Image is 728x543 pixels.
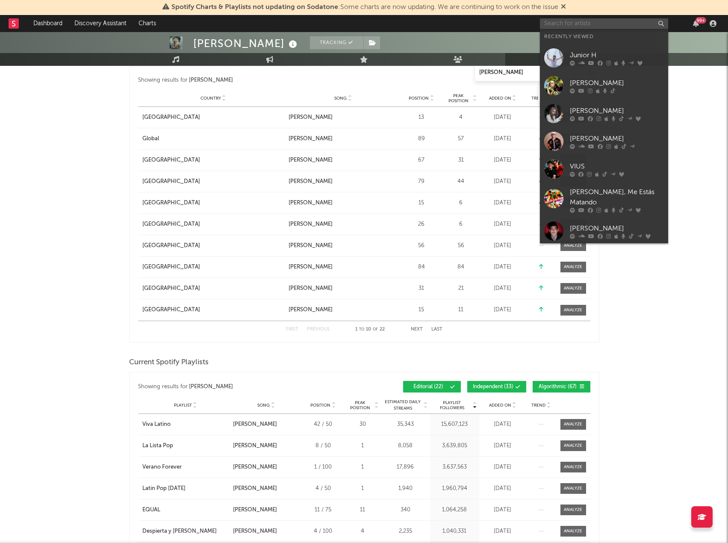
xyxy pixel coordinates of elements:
div: [DATE] [481,113,524,122]
div: Showing results for [138,75,364,86]
span: Playlist [174,403,192,408]
div: [PERSON_NAME] [570,223,664,233]
div: 44 [445,177,477,186]
span: Peak Position [445,93,472,103]
div: 8,058 [383,442,428,450]
div: [PERSON_NAME], Me Estás Matando [570,187,664,208]
div: [PERSON_NAME] [193,36,299,50]
div: 4 [347,527,379,536]
a: [GEOGRAPHIC_DATA] [142,284,284,293]
div: [DATE] [481,284,524,293]
button: 99+ [693,20,699,27]
div: 99 + [696,17,706,24]
div: 6 [445,220,477,229]
div: 1 / 100 [304,463,342,472]
a: [GEOGRAPHIC_DATA] [142,242,284,250]
a: Charts [133,15,162,32]
span: Country [200,96,221,101]
div: [PERSON_NAME] [289,135,333,143]
span: Estimated Daily Streams [383,399,423,412]
div: 8 / 50 [304,442,342,450]
div: 57 [445,135,477,143]
div: [DATE] [481,242,524,250]
a: [PERSON_NAME] [289,263,398,271]
span: Song [334,96,347,101]
a: Dashboard [27,15,68,32]
div: [GEOGRAPHIC_DATA] [142,220,200,229]
div: [DATE] [481,263,524,271]
div: 11 [347,506,379,514]
div: 26 [402,220,441,229]
a: Viva Latino [142,420,229,429]
div: 3,639,805 [432,442,477,450]
div: [GEOGRAPHIC_DATA] [142,306,200,314]
div: [PERSON_NAME] [570,133,664,144]
button: Previous [307,327,330,332]
a: [GEOGRAPHIC_DATA] [142,177,284,186]
div: EQUAL [142,506,160,514]
a: Junior H [540,44,668,72]
span: Editorial ( 22 ) [409,384,448,390]
div: 15 [402,306,441,314]
span: of [373,328,378,331]
a: [PERSON_NAME] [289,156,398,165]
div: [PERSON_NAME] [570,78,664,88]
a: VIUS [540,155,668,183]
span: Trend [531,403,545,408]
div: [DATE] [481,420,524,429]
div: [PERSON_NAME] [233,442,277,450]
span: Spotify Charts & Playlists not updating on Sodatone [171,4,338,11]
div: [PERSON_NAME] [189,382,233,392]
div: VIUS [570,161,664,171]
span: Song [257,403,270,408]
button: Tracking [310,36,363,49]
div: [GEOGRAPHIC_DATA] [142,199,200,207]
div: Latin Pop [DATE] [142,484,186,493]
div: [PERSON_NAME] [289,177,333,186]
div: [PERSON_NAME] [289,284,333,293]
a: [PERSON_NAME] [289,135,398,143]
a: Global [142,135,284,143]
div: La Lista Pop [142,442,173,450]
div: [PERSON_NAME] [289,113,333,122]
div: Global [142,135,159,143]
div: 4 / 50 [304,484,342,493]
a: [GEOGRAPHIC_DATA] [142,113,284,122]
a: [PERSON_NAME] [540,100,668,127]
button: Last [431,327,442,332]
span: Current Spotify Playlists [129,357,209,368]
span: : Some charts are now updating. We are continuing to work on the issue [171,4,558,11]
div: [PERSON_NAME] [289,306,333,314]
div: 17,896 [383,463,428,472]
div: [PERSON_NAME] [233,527,277,536]
div: 30 [347,420,379,429]
span: Added On [489,403,511,408]
span: Algorithmic ( 67 ) [538,384,578,390]
div: 1,940 [383,484,428,493]
div: [PERSON_NAME] [289,220,333,229]
div: [PERSON_NAME] [233,506,277,514]
div: 1 [347,463,379,472]
div: 1,960,794 [432,484,477,493]
a: [PERSON_NAME] [289,220,398,229]
div: 15,607,123 [432,420,477,429]
div: [DATE] [481,306,524,314]
div: [GEOGRAPHIC_DATA] [142,242,200,250]
div: 6 [445,199,477,207]
button: First [286,327,298,332]
div: Viva Latino [142,420,171,429]
button: Algorithmic(67) [533,381,590,392]
div: 56 [402,242,441,250]
a: [GEOGRAPHIC_DATA] [142,220,284,229]
a: [PERSON_NAME] [289,306,398,314]
div: 4 [445,113,477,122]
div: 21 [445,284,477,293]
div: [PERSON_NAME] [289,242,333,250]
div: [DATE] [481,484,524,493]
a: [PERSON_NAME] [289,113,398,122]
span: Added On [489,96,511,101]
div: [PERSON_NAME] [233,484,277,493]
div: [GEOGRAPHIC_DATA] [142,177,200,186]
div: 84 [402,263,441,271]
a: [PERSON_NAME] [540,217,668,245]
